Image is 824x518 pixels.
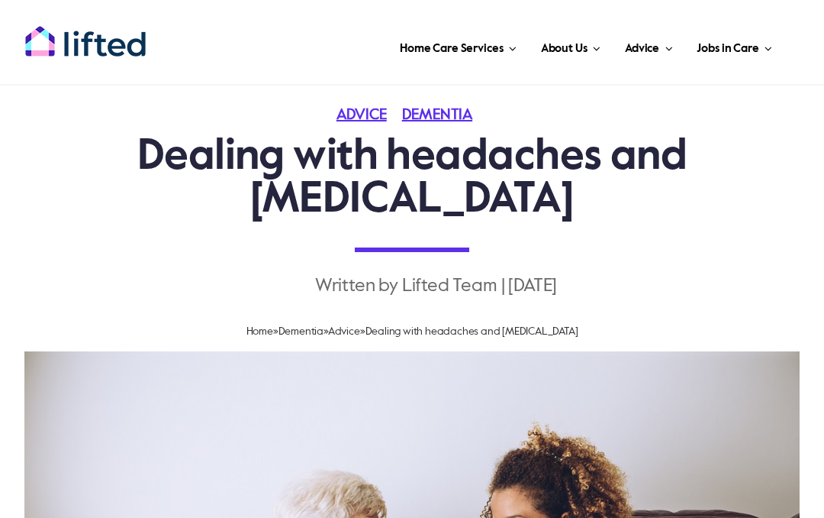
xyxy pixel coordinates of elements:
[24,25,146,40] a: lifted-logo
[620,23,677,69] a: Advice
[625,37,659,61] span: Advice
[336,108,402,123] a: Advice
[697,37,758,61] span: Jobs in Care
[328,326,360,337] a: Advice
[278,326,323,337] a: Dementia
[246,326,578,337] span: » » »
[156,23,777,69] nav: Main Menu
[541,37,587,61] span: About Us
[402,108,488,123] a: Dementia
[365,326,578,337] span: Dealing with headaches and [MEDICAL_DATA]
[246,326,273,337] a: Home
[536,23,605,69] a: About Us
[400,37,503,61] span: Home Care Services
[105,319,719,344] nav: Breadcrumb
[105,136,719,222] h1: Dealing with headaches and [MEDICAL_DATA]
[336,108,488,123] span: Categories: ,
[395,23,521,69] a: Home Care Services
[692,23,777,69] a: Jobs in Care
